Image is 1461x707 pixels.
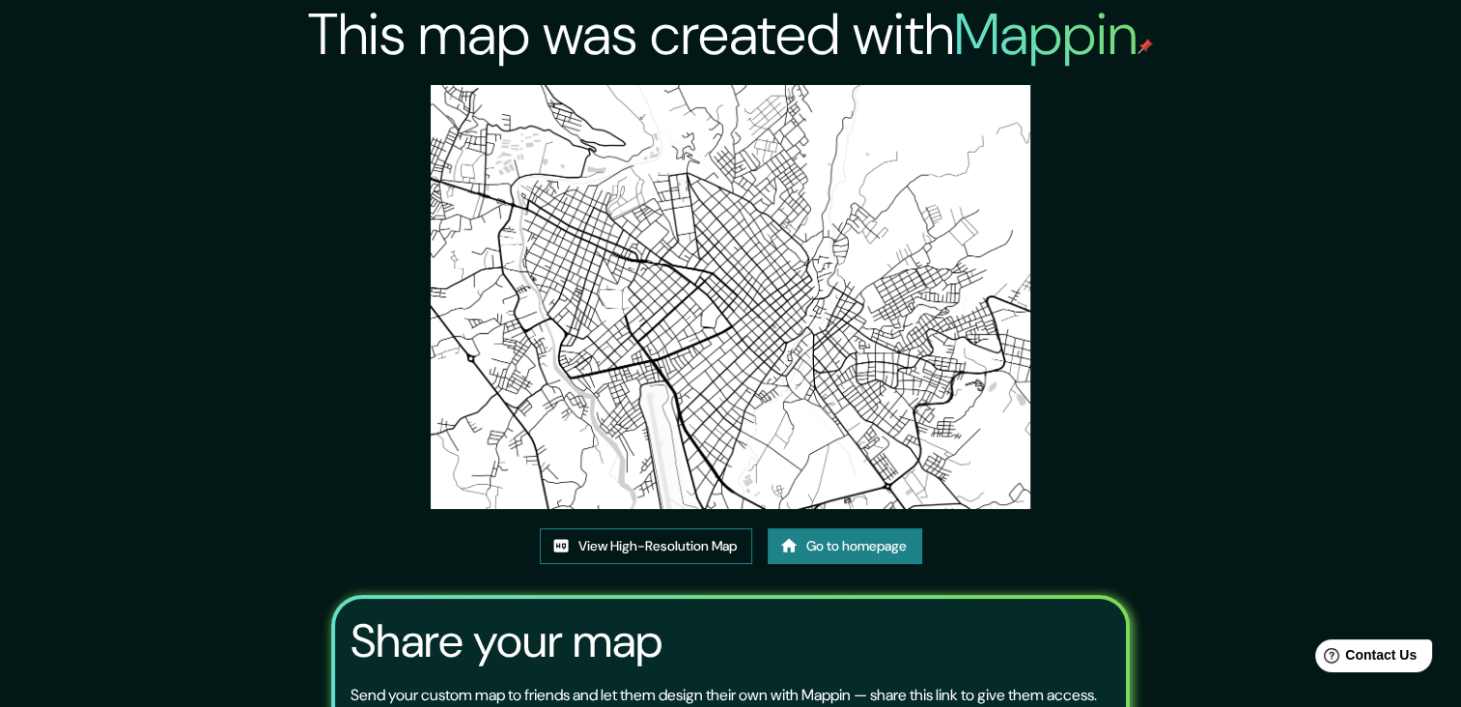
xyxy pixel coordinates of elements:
[1289,632,1440,686] iframe: Help widget launcher
[540,528,752,564] a: View High-Resolution Map
[351,684,1097,707] p: Send your custom map to friends and let them design their own with Mappin — share this link to gi...
[768,528,922,564] a: Go to homepage
[1138,39,1153,54] img: mappin-pin
[351,614,662,668] h3: Share your map
[431,85,1030,509] img: created-map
